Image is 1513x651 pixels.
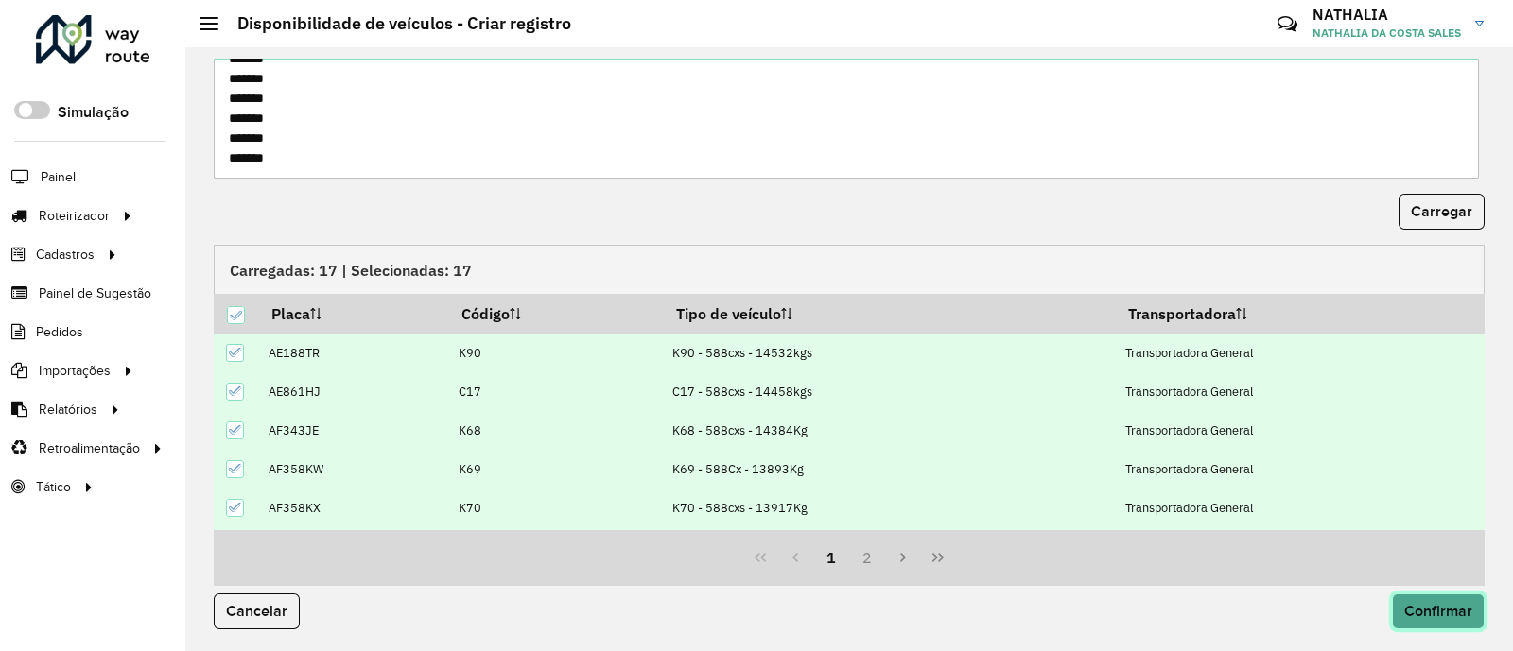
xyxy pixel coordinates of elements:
[258,294,448,334] th: Placa
[258,334,448,373] td: AE188TR
[813,540,849,575] button: 1
[1115,488,1485,527] td: Transportadora General
[39,283,151,303] span: Painel de Sugestão
[258,527,448,566] td: AF623ES
[849,540,885,575] button: 2
[258,450,448,488] td: AF358KW
[39,206,110,226] span: Roteirizador
[258,411,448,450] td: AF343JE
[41,167,76,187] span: Painel
[1115,411,1485,450] td: Transportadora General
[449,411,663,450] td: K68
[36,245,95,265] span: Cadastros
[1115,450,1485,488] td: Transportadora General
[258,488,448,527] td: AF358KX
[258,372,448,411] td: AE861HJ
[449,372,663,411] td: C17
[449,488,663,527] td: K70
[214,245,1485,294] div: Carregadas: 17 | Selecionadas: 17
[885,540,921,575] button: Next Page
[1115,294,1485,334] th: Transportadora
[663,411,1115,450] td: K68 - 588cxs - 14384Kg
[1313,25,1461,42] span: NATHALIA DA COSTA SALES
[1404,603,1472,619] span: Confirmar
[218,13,571,34] h2: Disponibilidade de veículos - Criar registro
[1411,203,1472,219] span: Carregar
[214,593,300,629] button: Cancelar
[663,334,1115,373] td: K90 - 588cxs - 14532kgs
[226,603,287,619] span: Cancelar
[1267,4,1308,44] a: Contato Rápido
[39,438,140,458] span: Retroalimentação
[39,361,111,381] span: Importações
[1115,527,1485,566] td: Transportadora General
[1399,194,1485,230] button: Carregar
[663,488,1115,527] td: K70 - 588cxs - 13917Kg
[449,450,663,488] td: K69
[920,540,956,575] button: Last Page
[663,294,1115,334] th: Tipo de veículo
[449,294,663,334] th: Código
[663,372,1115,411] td: C17 - 588cxs - 14458kgs
[1115,334,1485,373] td: Transportadora General
[58,101,129,124] label: Simulação
[449,527,663,566] td: C02
[36,322,83,342] span: Pedidos
[663,450,1115,488] td: K69 - 588Cx - 13893Kg
[1392,593,1485,629] button: Confirmar
[1115,372,1485,411] td: Transportadora General
[39,400,97,420] span: Relatórios
[36,477,71,497] span: Tático
[1313,6,1461,24] h3: NATHALIA
[449,334,663,373] td: K90
[663,527,1115,566] td: C02 - 588cxs - 17786kgs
